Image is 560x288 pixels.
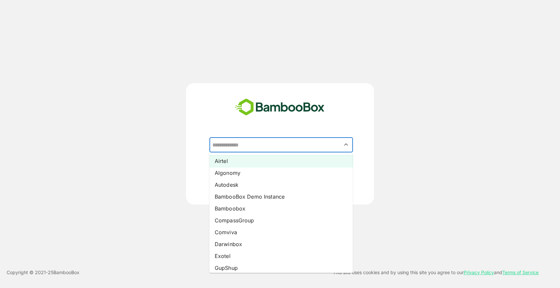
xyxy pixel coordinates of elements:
p: Copyright © 2021- 25 BambooBox [7,269,79,276]
li: BambooBox Demo Instance [209,191,353,203]
li: Darwinbox [209,238,353,250]
li: Autodesk [209,179,353,191]
li: Bamboobox [209,203,353,214]
p: This site uses cookies and by using this site you agree to our and [333,269,539,276]
li: Airtel [209,155,353,167]
li: GupShup [209,262,353,274]
a: Privacy Policy [464,270,494,275]
button: Close [342,140,351,149]
li: CompassGroup [209,214,353,226]
a: Terms of Service [502,270,539,275]
li: Algonomy [209,167,353,179]
li: Comviva [209,226,353,238]
img: bamboobox [232,96,328,118]
li: Exotel [209,250,353,262]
